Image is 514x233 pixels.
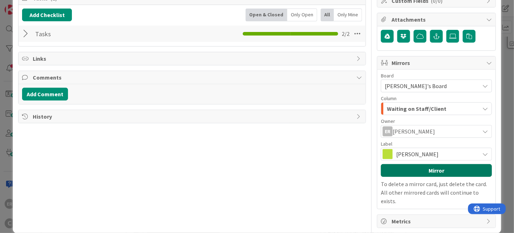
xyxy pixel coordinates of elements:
[381,180,492,205] p: To delete a mirror card, just delete the card. All other mirrored cards will continue to exists.
[381,102,492,115] button: Waiting on Staff/Client
[396,149,476,159] span: [PERSON_NAME]
[33,54,353,63] span: Links
[334,9,362,21] div: Only Mine
[381,96,397,101] span: Column
[381,119,395,124] span: Owner
[33,112,353,121] span: History
[381,73,394,78] span: Board
[381,164,492,177] button: Mirror
[22,9,72,21] button: Add Checklist
[392,59,483,67] span: Mirrors
[321,9,334,21] div: All
[33,27,179,40] input: Add Checklist...
[15,1,32,10] span: Support
[392,15,483,24] span: Attachments
[387,104,446,113] span: Waiting on Staff/Client
[383,126,393,136] div: ER
[287,9,317,21] div: Only Open
[246,9,287,21] div: Open & Closed
[33,73,353,82] span: Comments
[342,29,350,38] span: 2 / 2
[393,127,435,136] span: [PERSON_NAME]
[385,82,447,90] span: [PERSON_NAME]'s Board
[392,217,483,226] span: Metrics
[22,88,68,101] button: Add Comment
[381,141,392,146] span: Label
